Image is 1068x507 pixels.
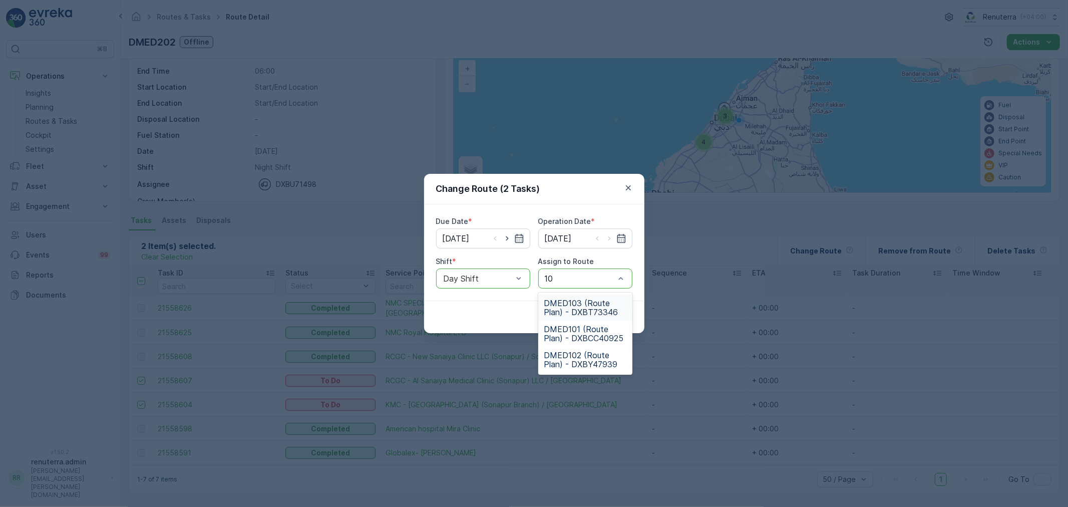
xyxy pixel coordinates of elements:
[436,182,540,196] p: Change Route (2 Tasks)
[538,257,594,266] label: Assign to Route
[538,217,591,225] label: Operation Date
[544,299,626,317] span: DMED103 (Route Plan) - DXBT73346
[436,217,469,225] label: Due Date
[544,351,626,369] span: DMED102 (Route Plan) - DXBY47939
[544,325,626,343] span: DMED101 (Route Plan) - DXBCC40925
[436,228,530,248] input: dd/mm/yyyy
[538,228,632,248] input: dd/mm/yyyy
[436,257,453,266] label: Shift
